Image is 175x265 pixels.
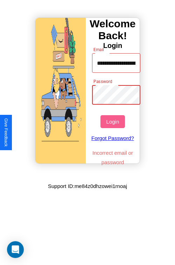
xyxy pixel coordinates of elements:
[89,128,137,148] a: Forgot Password?
[86,18,140,42] h3: Welcome Back!
[93,47,104,53] label: Email
[89,148,137,167] p: Incorrect email or password
[86,42,140,50] h4: Login
[7,241,24,258] div: Open Intercom Messenger
[3,118,8,147] div: Give Feedback
[93,78,112,84] label: Password
[35,18,86,163] img: gif
[100,115,125,128] button: Login
[48,181,127,191] p: Support ID: me84z0dhzowei1rnoaj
